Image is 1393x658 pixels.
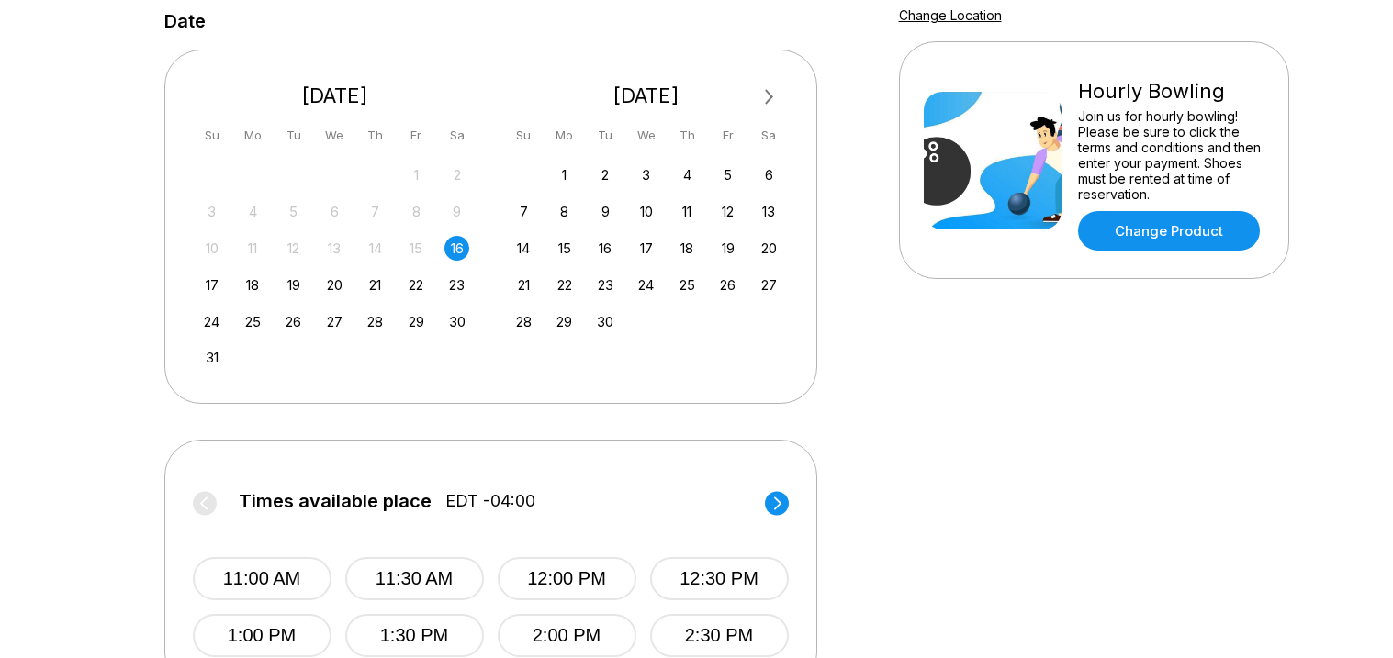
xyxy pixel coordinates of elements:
a: Change Product [1078,211,1260,251]
button: 11:00 AM [193,557,331,600]
div: Choose Thursday, August 28th, 2025 [363,309,388,334]
div: Choose Tuesday, September 9th, 2025 [593,199,618,224]
div: Not available Wednesday, August 13th, 2025 [322,236,347,261]
div: Choose Saturday, September 13th, 2025 [757,199,781,224]
div: [DATE] [193,84,477,108]
a: Change Location [899,7,1002,23]
div: Join us for hourly bowling! Please be sure to click the terms and conditions and then enter your ... [1078,108,1264,202]
div: Not available Monday, August 4th, 2025 [241,199,265,224]
div: Choose Saturday, September 6th, 2025 [757,162,781,187]
span: Times available place [239,491,432,511]
div: Choose Friday, September 26th, 2025 [715,273,740,297]
div: Choose Thursday, September 4th, 2025 [675,162,700,187]
div: Choose Thursday, September 11th, 2025 [675,199,700,224]
img: Hourly Bowling [924,92,1062,229]
div: Choose Wednesday, September 3rd, 2025 [634,162,658,187]
div: Choose Wednesday, September 24th, 2025 [634,273,658,297]
div: Not available Monday, August 11th, 2025 [241,236,265,261]
div: We [322,123,347,148]
div: Choose Wednesday, September 17th, 2025 [634,236,658,261]
button: 12:30 PM [650,557,789,600]
button: 11:30 AM [345,557,484,600]
div: Sa [757,123,781,148]
div: Choose Tuesday, September 16th, 2025 [593,236,618,261]
div: Not available Friday, August 1st, 2025 [404,162,429,187]
div: Choose Sunday, August 24th, 2025 [199,309,224,334]
div: Not available Friday, August 8th, 2025 [404,199,429,224]
label: Date [164,11,206,31]
div: Choose Sunday, August 31st, 2025 [199,345,224,370]
button: 2:30 PM [650,614,789,657]
div: Choose Saturday, September 27th, 2025 [757,273,781,297]
div: Choose Sunday, September 21st, 2025 [511,273,536,297]
div: Choose Tuesday, September 2nd, 2025 [593,162,618,187]
div: Choose Thursday, September 25th, 2025 [675,273,700,297]
div: Choose Friday, September 5th, 2025 [715,162,740,187]
div: Not available Saturday, August 9th, 2025 [444,199,469,224]
div: Tu [281,123,306,148]
div: [DATE] [504,84,789,108]
button: 1:00 PM [193,614,331,657]
div: Not available Tuesday, August 12th, 2025 [281,236,306,261]
div: Choose Wednesday, August 20th, 2025 [322,273,347,297]
div: Sa [444,123,469,148]
div: Not available Thursday, August 14th, 2025 [363,236,388,261]
div: Choose Thursday, August 21st, 2025 [363,273,388,297]
div: Choose Monday, August 18th, 2025 [241,273,265,297]
div: Not available Friday, August 15th, 2025 [404,236,429,261]
div: Choose Tuesday, August 26th, 2025 [281,309,306,334]
div: Su [511,123,536,148]
div: month 2025-08 [197,161,473,371]
div: Mo [552,123,577,148]
div: Fr [404,123,429,148]
div: Choose Monday, August 25th, 2025 [241,309,265,334]
div: Th [675,123,700,148]
div: Th [363,123,388,148]
div: Choose Wednesday, August 27th, 2025 [322,309,347,334]
div: Not available Sunday, August 3rd, 2025 [199,199,224,224]
div: Choose Monday, September 22nd, 2025 [552,273,577,297]
div: Hourly Bowling [1078,79,1264,104]
div: Choose Saturday, August 16th, 2025 [444,236,469,261]
div: Choose Sunday, September 28th, 2025 [511,309,536,334]
div: Su [199,123,224,148]
div: Choose Monday, September 1st, 2025 [552,162,577,187]
div: Choose Sunday, September 14th, 2025 [511,236,536,261]
div: Fr [715,123,740,148]
div: Not available Sunday, August 10th, 2025 [199,236,224,261]
div: Choose Tuesday, September 30th, 2025 [593,309,618,334]
button: 2:00 PM [498,614,636,657]
div: Choose Tuesday, September 23rd, 2025 [593,273,618,297]
span: EDT -04:00 [445,491,535,511]
div: Mo [241,123,265,148]
div: Choose Thursday, September 18th, 2025 [675,236,700,261]
div: Choose Saturday, August 30th, 2025 [444,309,469,334]
div: Choose Monday, September 29th, 2025 [552,309,577,334]
div: Not available Thursday, August 7th, 2025 [363,199,388,224]
div: Choose Sunday, August 17th, 2025 [199,273,224,297]
div: Choose Friday, August 22nd, 2025 [404,273,429,297]
div: Choose Tuesday, August 19th, 2025 [281,273,306,297]
div: Choose Friday, August 29th, 2025 [404,309,429,334]
div: Choose Saturday, August 23rd, 2025 [444,273,469,297]
div: Not available Wednesday, August 6th, 2025 [322,199,347,224]
button: 12:00 PM [498,557,636,600]
div: Tu [593,123,618,148]
div: Choose Friday, September 19th, 2025 [715,236,740,261]
div: We [634,123,658,148]
div: Choose Saturday, September 20th, 2025 [757,236,781,261]
button: 1:30 PM [345,614,484,657]
button: Next Month [755,83,784,112]
div: Choose Sunday, September 7th, 2025 [511,199,536,224]
div: Not available Tuesday, August 5th, 2025 [281,199,306,224]
div: Not available Saturday, August 2nd, 2025 [444,162,469,187]
div: Choose Monday, September 15th, 2025 [552,236,577,261]
div: Choose Friday, September 12th, 2025 [715,199,740,224]
div: Choose Monday, September 8th, 2025 [552,199,577,224]
div: month 2025-09 [509,161,784,334]
div: Choose Wednesday, September 10th, 2025 [634,199,658,224]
